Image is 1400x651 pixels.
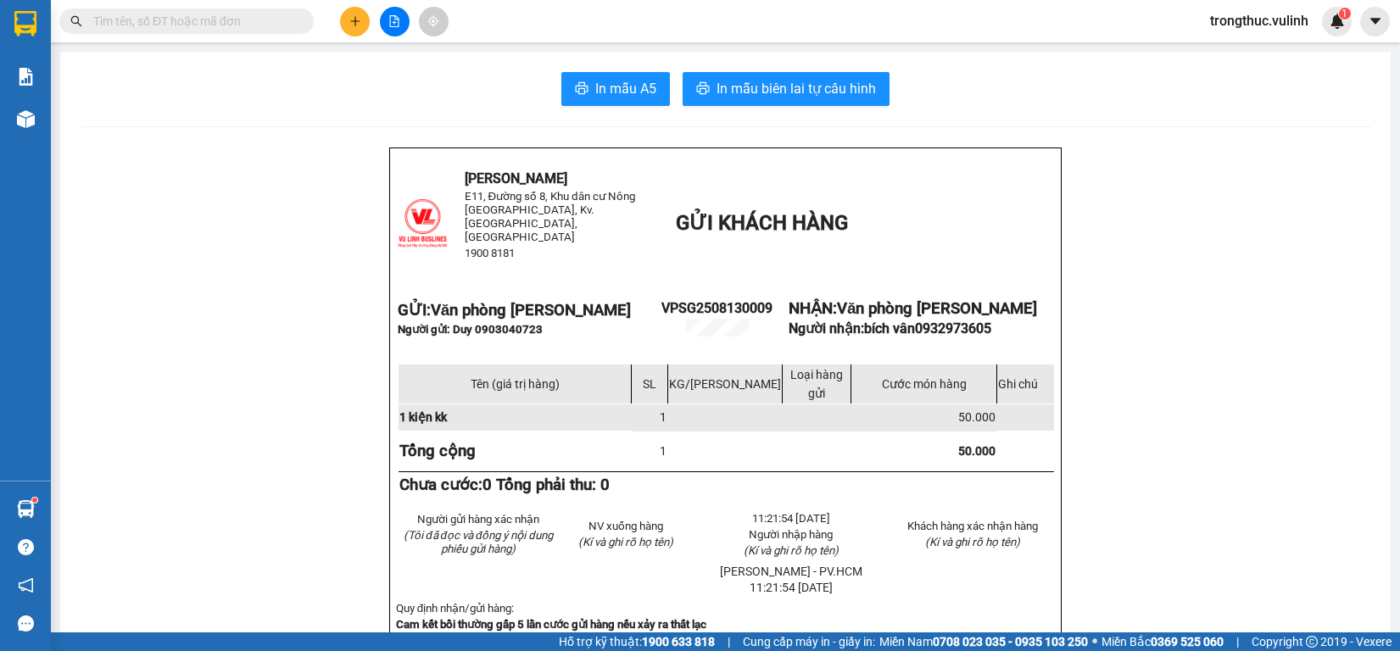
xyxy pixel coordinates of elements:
span: file-add [388,15,400,27]
span: | [1236,632,1239,651]
span: Người gửi hàng xác nhận [417,513,539,526]
span: 0 Tổng phải thu: 0 [482,476,610,494]
td: SL [632,364,667,403]
strong: Người nhận: [789,320,991,337]
sup: 1 [32,498,37,503]
span: 1 kiện kk [399,410,447,424]
img: solution-icon [17,68,35,86]
span: [PERSON_NAME] [465,170,567,186]
img: warehouse-icon [17,500,35,518]
span: 11:21:54 [DATE] [750,581,833,594]
em: (Tôi đã đọc và đồng ý nội dung phiếu gửi hàng) [404,529,553,555]
span: printer [575,81,588,97]
span: In mẫu biên lai tự cấu hình [717,78,876,99]
strong: 0708 023 035 - 0935 103 250 [933,635,1088,648]
td: Cước món hàng [851,364,997,403]
span: Miền Nam [879,632,1088,651]
button: aim [419,7,449,36]
td: Ghi chú [997,364,1054,403]
button: plus [340,7,370,36]
span: 1 [660,410,667,424]
span: message [18,615,34,632]
span: caret-down [1368,14,1383,29]
span: Văn phòng [PERSON_NAME] [837,299,1037,318]
span: E11, Đường số 8, Khu dân cư Nông [GEOGRAPHIC_DATA], Kv.[GEOGRAPHIC_DATA], [GEOGRAPHIC_DATA] [465,190,636,243]
strong: GỬI: [398,301,631,320]
span: | [728,632,730,651]
span: Văn phòng [PERSON_NAME] [431,301,631,320]
strong: Cam kết bồi thường gấp 5 lần cước gửi hàng nếu xảy ra thất lạc [396,618,706,631]
span: NV xuống hàng [588,520,663,532]
button: printerIn mẫu A5 [561,72,670,106]
span: printer [696,81,710,97]
span: (Kí và ghi rõ họ tên) [578,536,673,548]
span: trongthuc.vulinh [1196,10,1322,31]
button: caret-down [1360,7,1390,36]
span: question-circle [18,539,34,555]
span: Hỗ trợ kỹ thuật: [559,632,715,651]
img: logo-vxr [14,11,36,36]
img: logo [398,198,448,248]
span: 11:21:54 [DATE] [752,512,830,525]
strong: 0369 525 060 [1151,635,1224,648]
span: 1 [1341,8,1347,19]
span: (Kí và ghi rõ họ tên) [744,544,839,557]
img: icon-new-feature [1330,14,1345,29]
span: [PERSON_NAME] - PV.HCM [720,565,862,578]
span: Quy định nhận/gửi hàng: [396,602,514,615]
span: ⚪️ [1092,638,1097,645]
span: aim [427,15,439,27]
span: Khách hàng xác nhận hàng [907,520,1038,532]
strong: Chưa cước: [399,476,610,494]
span: 1 [660,444,667,458]
td: KG/[PERSON_NAME] [667,364,782,403]
span: 0932973605 [915,320,991,337]
td: Tên (giá trị hàng) [398,364,632,403]
span: 1900 8181 [465,247,515,259]
span: Cung cấp máy in - giấy in: [743,632,875,651]
span: (Kí và ghi rõ họ tên) [925,536,1020,548]
button: printerIn mẫu biên lai tự cấu hình [683,72,890,106]
button: file-add [380,7,410,36]
input: Tìm tên, số ĐT hoặc mã đơn [93,12,293,31]
strong: NHẬN: [789,299,1037,318]
span: 50.000 [958,444,996,458]
span: Người nhập hàng [749,528,833,541]
span: In mẫu A5 [595,78,656,99]
td: Loại hàng gửi [782,364,851,403]
strong: 1900 633 818 [642,635,715,648]
strong: Tổng cộng [399,442,476,460]
span: Miền Bắc [1102,632,1224,651]
span: Người gửi: Duy 0903040723 [398,323,543,336]
span: notification [18,577,34,593]
sup: 1 [1339,8,1351,19]
img: warehouse-icon [17,110,35,128]
span: copyright [1306,636,1318,648]
span: search [70,15,82,27]
span: plus [349,15,361,27]
span: 50.000 [958,410,996,424]
span: bích vân [864,320,991,337]
span: GỬI KHÁCH HÀNG [676,211,848,235]
span: VPSG2508130009 [661,300,773,316]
